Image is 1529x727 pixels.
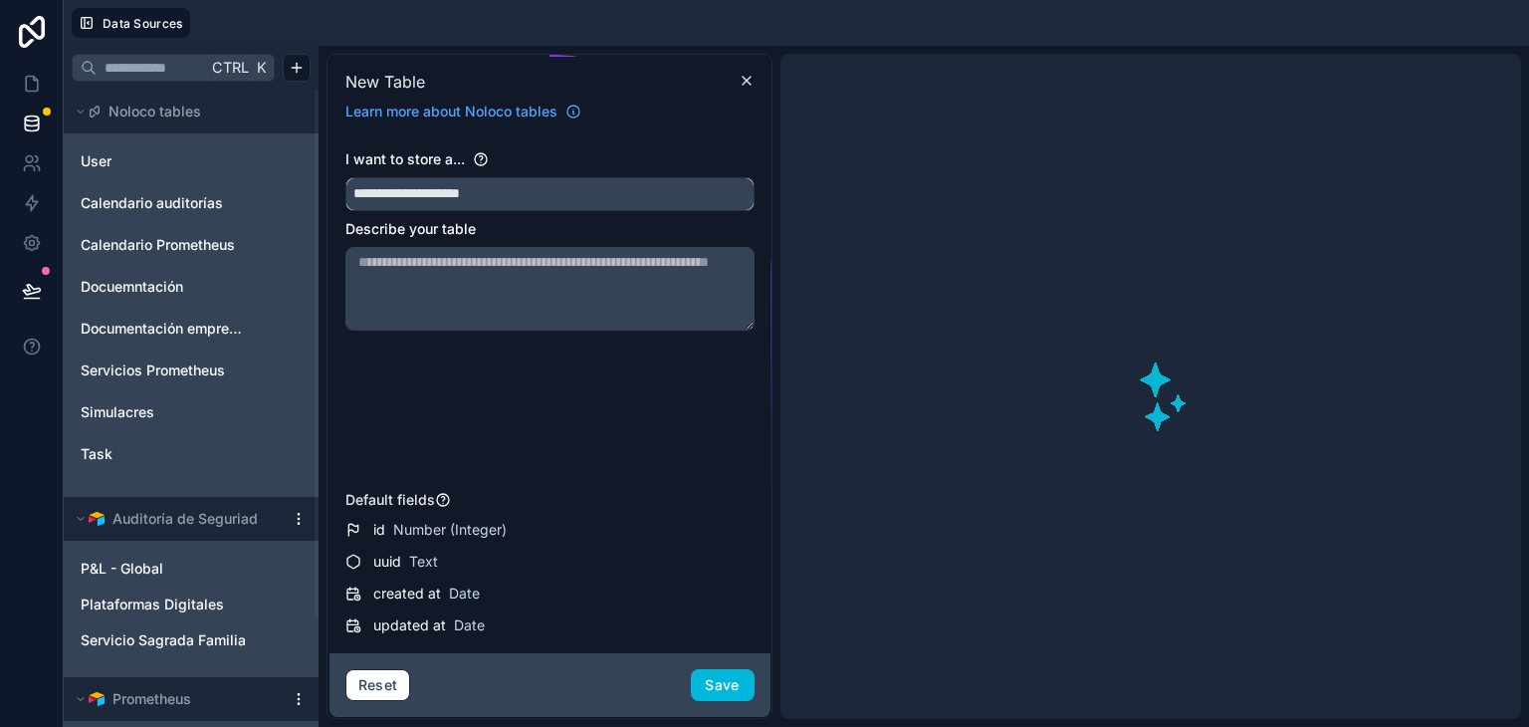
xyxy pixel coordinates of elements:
span: I want to store a... [345,150,465,167]
span: created at [373,584,441,604]
span: K [254,61,268,75]
img: ai-loading [1076,312,1225,461]
a: Task [81,444,242,464]
button: Airtable LogoPrometheus [72,685,283,713]
button: Noloco tables [72,98,299,125]
div: Calendario auditorías [72,187,311,219]
a: User [81,151,242,171]
span: New Table [345,70,425,94]
span: Learn more about Noloco tables [345,102,557,121]
span: Text [409,552,438,572]
span: Calendario auditorías [81,193,223,213]
span: Calendario Prometheus [81,235,235,255]
div: Documentación empresa [72,313,311,345]
span: uuid [373,552,401,572]
span: Number (Integer) [393,520,507,540]
span: Describe your table [345,220,476,237]
span: Auditoría de Seguriad [112,509,258,529]
a: Simulacres [81,402,242,422]
img: Airtable Logo [89,691,105,707]
a: Docuemntación [81,277,242,297]
span: Servicio Sagrada Familia [81,630,246,650]
div: Plataformas Digitales [72,589,311,620]
a: Servicios Prometheus [81,361,242,380]
div: Simulacres [72,396,311,428]
span: Noloco tables [109,102,201,121]
span: Task [81,444,112,464]
div: Docuemntación [72,271,311,303]
span: User [81,151,111,171]
a: P&L - Global [81,559,262,579]
div: Servicio Sagrada Familia [72,624,311,656]
a: Documentación empresa [81,319,242,339]
span: Date [449,584,480,604]
span: Ctrl [210,55,251,80]
span: id [373,520,385,540]
a: Plataformas Digitales [81,595,262,614]
span: updated at [373,615,446,635]
button: Data Sources [72,8,190,38]
div: Servicios Prometheus [72,355,311,386]
span: Simulacres [81,402,154,422]
span: Default fields [345,491,435,508]
span: Date [454,615,485,635]
button: Save [691,669,755,701]
span: Plataformas Digitales [81,595,224,614]
a: Learn more about Noloco tables [337,102,589,121]
div: Task [72,438,311,470]
button: Reset [345,669,411,701]
span: P&L - Global [81,559,163,579]
img: Airtable Logo [89,511,105,527]
a: Calendario Prometheus [81,235,242,255]
span: Data Sources [103,16,183,31]
div: User [72,145,311,177]
span: Prometheus [112,689,191,709]
div: P&L - Global [72,553,311,585]
a: Calendario auditorías [81,193,242,213]
span: Docuemntación [81,277,183,297]
div: Calendario Prometheus [72,229,311,261]
a: Servicio Sagrada Familia [81,630,262,650]
button: Airtable LogoAuditoría de Seguriad [72,505,283,533]
span: Servicios Prometheus [81,361,225,380]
